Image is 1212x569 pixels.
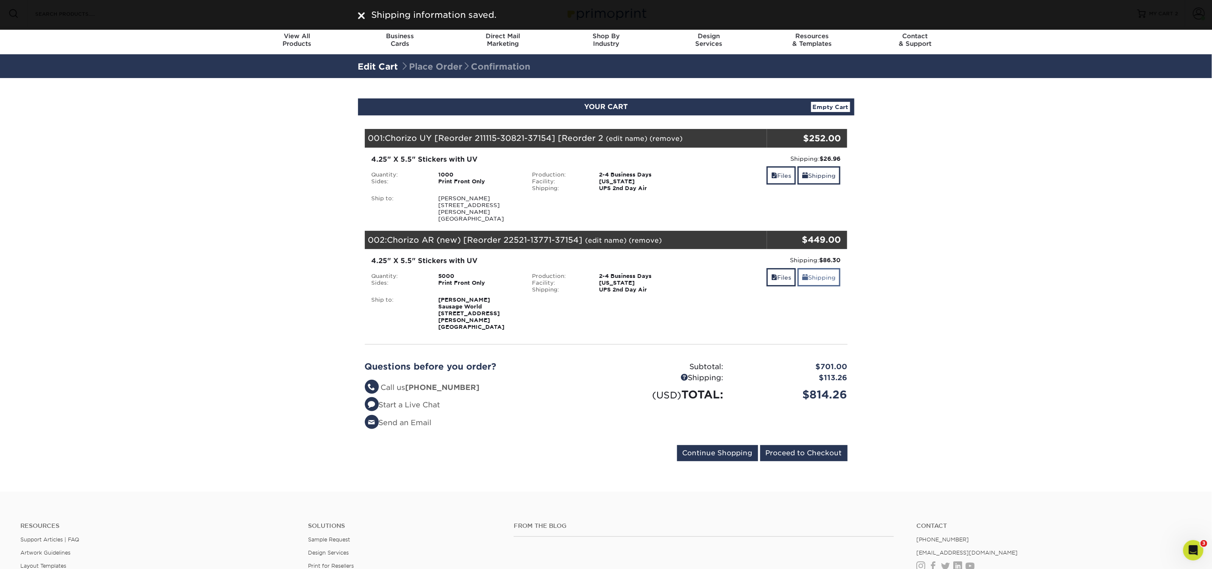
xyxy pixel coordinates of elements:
a: (edit name) [606,135,648,143]
div: & Templates [761,32,864,48]
h4: From the Blog [514,522,894,530]
span: files [771,274,777,281]
a: Shipping [798,268,840,286]
div: $701.00 [730,362,854,373]
strong: [PERSON_NAME] Sausage World [STREET_ADDRESS][PERSON_NAME] [GEOGRAPHIC_DATA] [438,297,504,330]
div: $814.26 [730,387,854,403]
div: Cards [348,32,451,48]
div: Sides: [365,178,432,185]
div: 1000 [432,171,526,178]
a: Contact [917,522,1192,530]
div: Ship to: [365,297,432,331]
a: [PHONE_NUMBER] [917,536,969,543]
div: Production: [526,273,593,280]
div: Services [658,32,761,48]
div: Quantity: [365,273,432,280]
span: shipping [802,274,808,281]
h4: Solutions [308,522,501,530]
div: Shipping: [526,185,593,192]
iframe: Intercom live chat [1183,540,1204,561]
a: View AllProducts [246,27,349,54]
a: Files [767,166,796,185]
div: [PERSON_NAME] [STREET_ADDRESS][PERSON_NAME] [GEOGRAPHIC_DATA] [432,195,526,222]
div: Print Front Only [432,178,526,185]
div: Sides: [365,280,432,286]
a: DesignServices [658,27,761,54]
span: Shop By [554,32,658,40]
div: $252.00 [767,132,841,145]
span: Direct Mail [451,32,554,40]
a: Support Articles | FAQ [20,536,79,543]
a: (remove) [629,236,662,244]
a: BusinessCards [348,27,451,54]
span: shipping [802,172,808,179]
span: Chorizo AR (new) [Reorder 22521-13771-37154] [387,235,583,244]
div: 4.25" X 5.5" Stickers with UV [372,154,680,165]
span: YOUR CART [584,103,628,111]
h2: Questions before you order? [365,362,600,372]
div: $449.00 [767,233,841,246]
small: (USD) [652,390,682,401]
a: Shipping [798,166,840,185]
strong: $26.96 [820,155,840,162]
div: $113.26 [730,373,854,384]
span: Shipping information saved. [372,10,497,20]
span: Business [348,32,451,40]
div: & Support [864,32,967,48]
a: Direct MailMarketing [451,27,554,54]
a: Design Services [308,549,349,556]
a: (remove) [650,135,683,143]
div: [US_STATE] [593,280,686,286]
span: files [771,172,777,179]
input: Continue Shopping [677,445,758,461]
div: Production: [526,171,593,178]
a: Files [767,268,796,286]
div: 2-4 Business Days [593,273,686,280]
div: UPS 2nd Day Air [593,185,686,192]
span: Resources [761,32,864,40]
div: 2-4 Business Days [593,171,686,178]
div: Facility: [526,280,593,286]
span: Chorizo UY [Reorder 211115-30821-37154] [Reorder 2 [385,133,604,143]
a: Contact& Support [864,27,967,54]
div: Shipping: [693,154,841,163]
input: Proceed to Checkout [760,445,848,461]
strong: [PHONE_NUMBER] [406,383,480,392]
div: TOTAL: [606,387,730,403]
div: 5000 [432,273,526,280]
div: Industry [554,32,658,48]
div: Marketing [451,32,554,48]
a: Empty Cart [811,102,850,112]
a: Shop ByIndustry [554,27,658,54]
div: Ship to: [365,195,432,222]
strong: $86.30 [819,257,840,263]
div: Products [246,32,349,48]
div: Facility: [526,178,593,185]
div: 001: [365,129,767,148]
span: Design [658,32,761,40]
a: Send an Email [365,418,432,427]
div: Shipping: [693,256,841,264]
h4: Resources [20,522,295,530]
a: Resources& Templates [761,27,864,54]
a: Print for Resellers [308,563,354,569]
span: View All [246,32,349,40]
li: Call us [365,382,600,393]
div: Print Front Only [432,280,526,286]
span: Place Order Confirmation [401,62,531,72]
div: UPS 2nd Day Air [593,286,686,293]
a: [EMAIL_ADDRESS][DOMAIN_NAME] [917,549,1018,556]
div: Quantity: [365,171,432,178]
img: close [358,12,365,19]
a: (edit name) [585,236,627,244]
a: Sample Request [308,536,350,543]
div: 002: [365,231,767,249]
div: Shipping: [606,373,730,384]
div: 4.25" X 5.5" Stickers with UV [372,256,680,266]
div: Subtotal: [606,362,730,373]
span: Contact [864,32,967,40]
span: 3 [1201,540,1207,547]
div: [US_STATE] [593,178,686,185]
a: Start a Live Chat [365,401,440,409]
